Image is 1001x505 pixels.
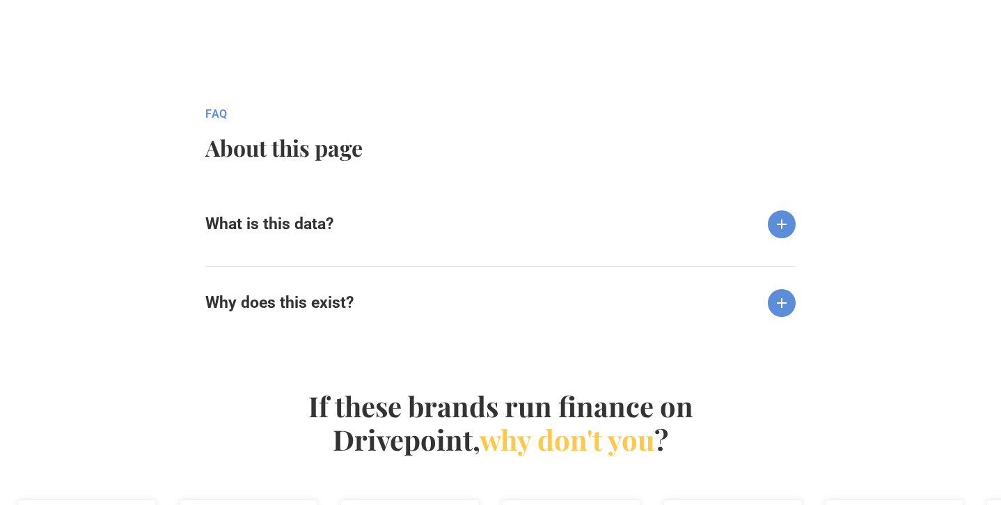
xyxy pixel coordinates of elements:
h2: About this page [205,135,740,160]
div: fAQ [205,107,740,121]
h4: If these brands run finance on Drivepoint, ? [301,389,700,456]
span: why don't you [480,421,654,458]
h6: What is this data? [205,215,333,234]
h6: Why does this exist? [205,293,354,313]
